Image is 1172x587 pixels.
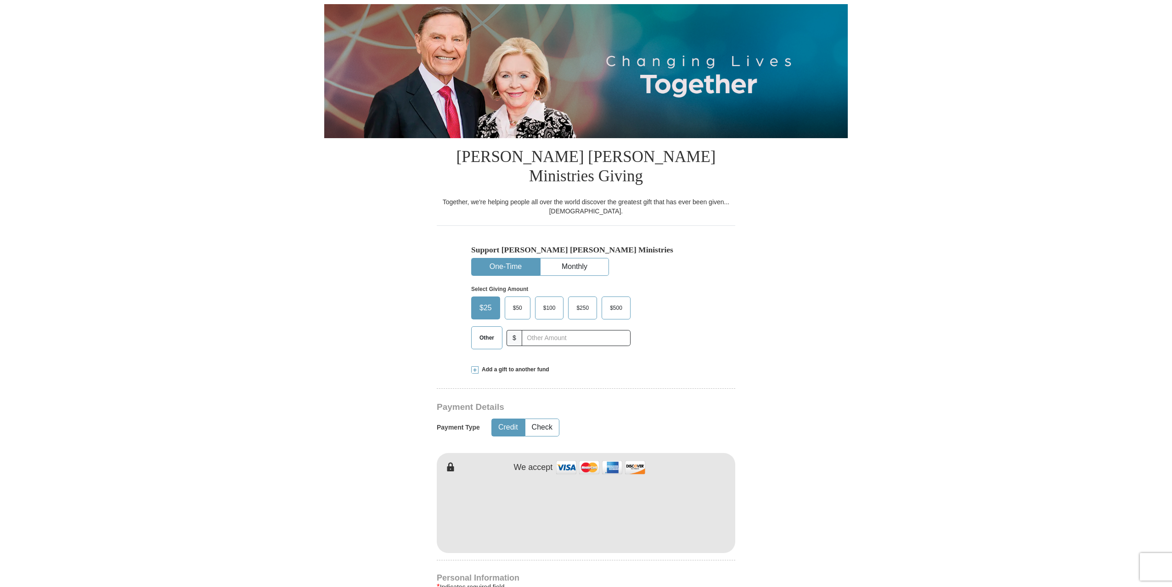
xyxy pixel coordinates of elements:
h3: Payment Details [437,402,671,413]
input: Other Amount [522,330,631,346]
button: Credit [492,419,524,436]
span: $500 [605,301,627,315]
div: Together, we're helping people all over the world discover the greatest gift that has ever been g... [437,197,735,216]
span: $25 [475,301,496,315]
h4: We accept [514,463,553,473]
span: Add a gift to another fund [479,366,549,374]
span: $50 [508,301,527,315]
button: Monthly [541,258,609,275]
h5: Support [PERSON_NAME] [PERSON_NAME] Ministries [471,245,701,255]
span: $100 [539,301,560,315]
strong: Select Giving Amount [471,286,528,292]
button: One-Time [472,258,540,275]
img: credit cards accepted [555,458,647,477]
h4: Personal Information [437,574,735,581]
span: $250 [572,301,593,315]
h5: Payment Type [437,424,480,431]
span: $ [507,330,522,346]
span: Other [475,331,499,345]
button: Check [525,419,559,436]
h1: [PERSON_NAME] [PERSON_NAME] Ministries Giving [437,138,735,197]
